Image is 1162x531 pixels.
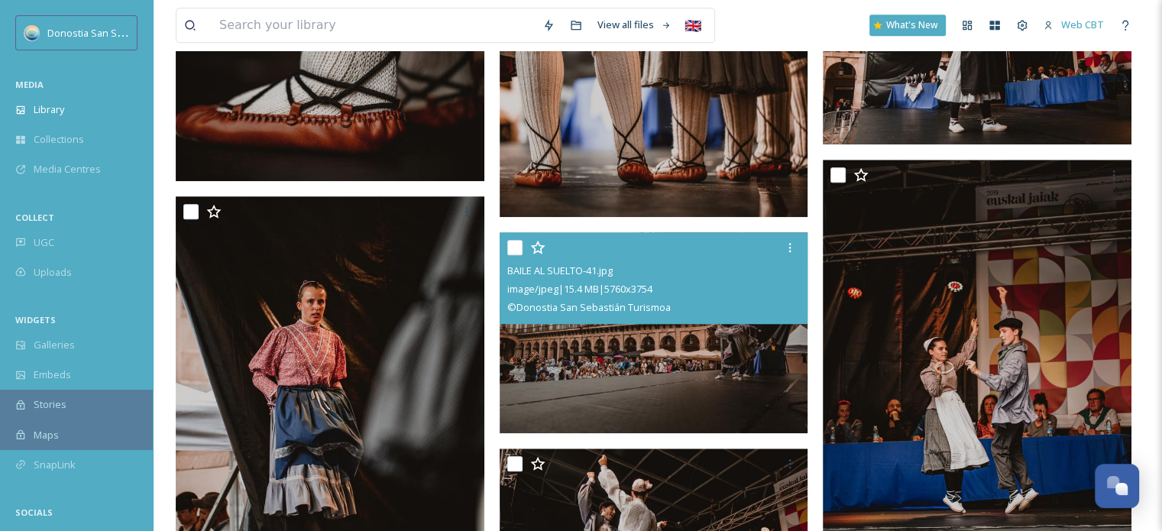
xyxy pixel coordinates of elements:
[679,11,707,39] div: 🇬🇧
[34,397,66,412] span: Stories
[212,8,535,42] input: Search your library
[507,300,671,314] span: © Donostia San Sebastián Turismoa
[500,11,808,217] img: BAILE AL SUELTO-44.jpg
[24,25,40,40] img: images.jpeg
[500,232,808,433] img: BAILE AL SUELTO-41.jpg
[15,212,54,223] span: COLLECT
[34,428,59,442] span: Maps
[590,10,679,40] a: View all files
[34,367,71,382] span: Embeds
[507,264,613,277] span: BAILE AL SUELTO-41.jpg
[34,265,72,280] span: Uploads
[34,162,101,176] span: Media Centres
[34,235,54,250] span: UGC
[15,507,53,518] span: SOCIALS
[34,458,76,472] span: SnapLink
[47,25,202,40] span: Donostia San Sebastián Turismoa
[34,102,64,117] span: Library
[1036,10,1112,40] a: Web CBT
[1061,18,1104,31] span: Web CBT
[869,15,946,36] a: What's New
[507,282,652,296] span: image/jpeg | 15.4 MB | 5760 x 3754
[34,132,84,147] span: Collections
[15,79,44,90] span: MEDIA
[1095,464,1139,508] button: Open Chat
[34,338,75,352] span: Galleries
[15,314,56,325] span: WIDGETS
